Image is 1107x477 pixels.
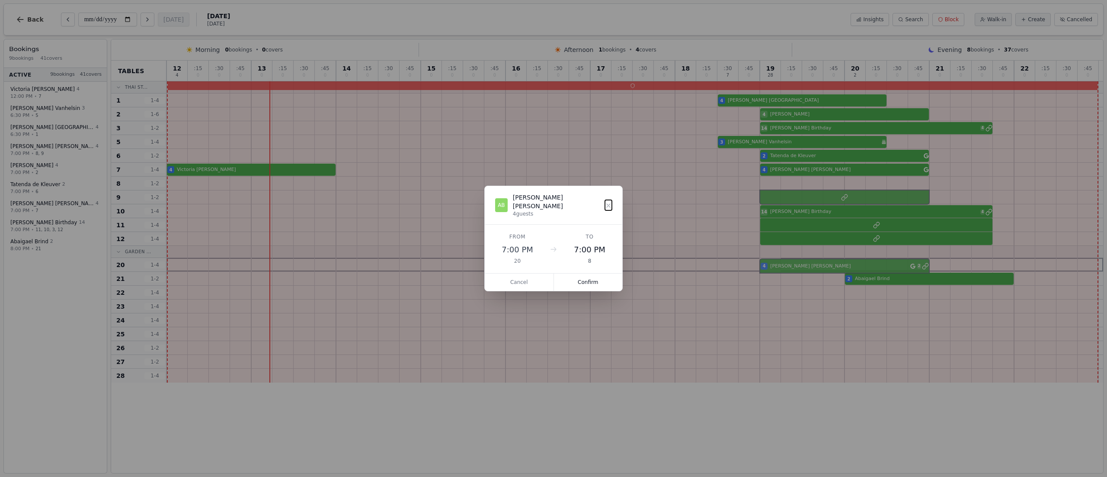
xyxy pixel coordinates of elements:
[567,244,612,256] div: 7:00 PM
[513,210,605,217] div: 4 guests
[554,274,623,291] button: Confirm
[495,233,540,240] div: From
[495,198,508,212] div: AB
[495,258,540,264] div: 20
[567,258,612,264] div: 8
[513,193,605,210] div: [PERSON_NAME] [PERSON_NAME]
[495,244,540,256] div: 7:00 PM
[485,274,554,291] button: Cancel
[567,233,612,240] div: To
